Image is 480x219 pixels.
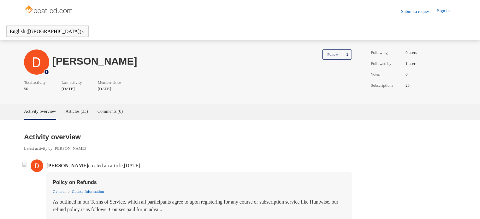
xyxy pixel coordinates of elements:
[24,104,56,119] a: Activity overview
[72,189,104,194] a: Course Information
[406,82,410,89] span: 23
[406,71,408,78] span: 0
[98,86,111,91] time: 01/05/2024, 17:59
[322,49,352,60] button: Follow User
[66,104,88,119] a: Articles (33)
[437,8,456,15] a: Sign in
[24,4,74,16] img: Boat-Ed Help Center home page
[67,189,104,194] li: Course Information
[24,142,352,152] span: Latest activity by [PERSON_NAME]
[24,86,49,92] span: 56
[401,8,437,15] a: Submit a request
[62,79,82,86] span: Last activity
[371,61,402,67] span: Followed by
[24,132,352,142] h2: Activity overview
[124,163,140,168] time: 01/29/2024, 16:26
[406,61,415,67] span: 1 user
[53,198,346,213] p: As outlined in our Terms of Service, which all participants agree to upon registering for any cou...
[46,163,88,168] span: [PERSON_NAME]
[371,71,402,78] span: Votes
[24,79,46,86] span: Total activity
[98,79,121,86] span: Member since
[371,49,402,56] span: Following
[98,104,123,119] a: Comments (0)
[62,86,75,91] time: 01/29/2024, 16:26
[46,162,352,170] p: created an article,
[10,29,85,34] button: English ([GEOGRAPHIC_DATA])
[371,82,402,89] span: Subscriptions
[52,57,319,65] h1: [PERSON_NAME]
[53,189,66,194] a: General
[53,180,97,185] a: Policy on Refunds
[406,49,417,56] span: 0 users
